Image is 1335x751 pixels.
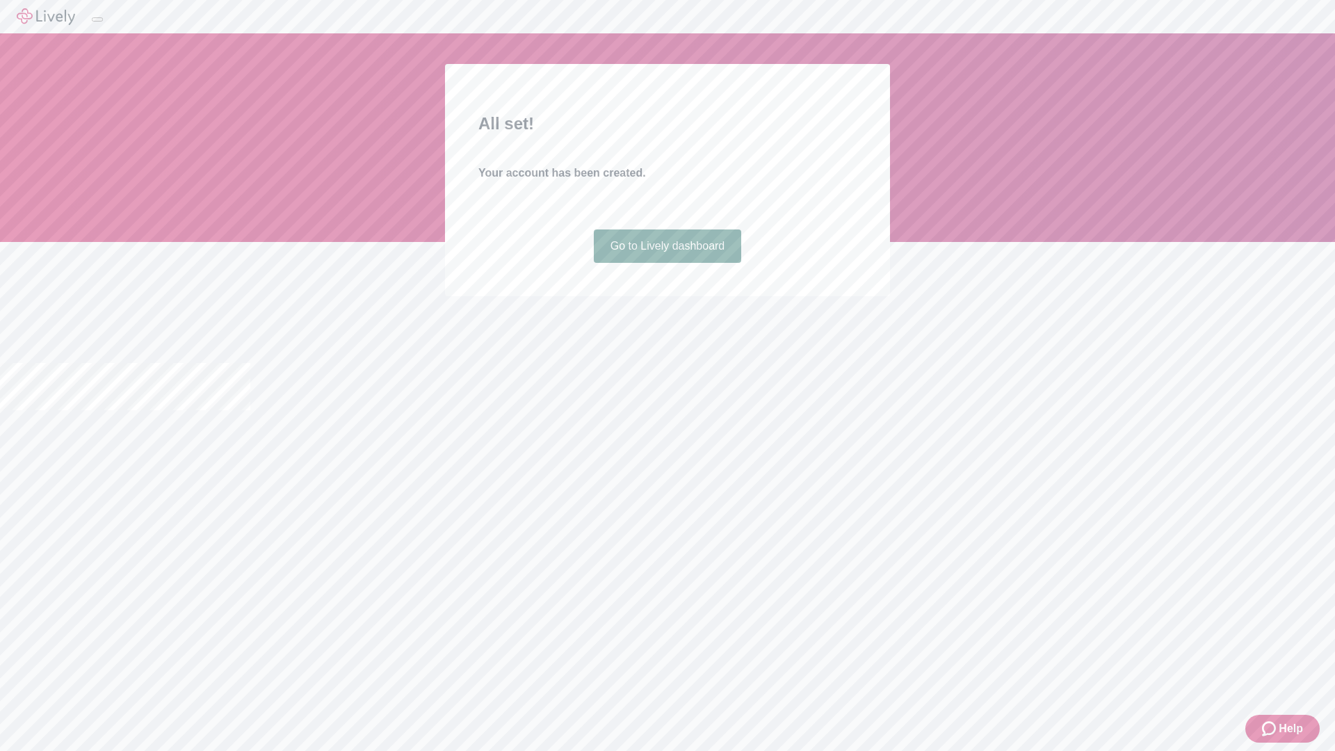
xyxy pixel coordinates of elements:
[478,165,857,181] h4: Your account has been created.
[1245,715,1320,743] button: Zendesk support iconHelp
[17,8,75,25] img: Lively
[594,229,742,263] a: Go to Lively dashboard
[92,17,103,22] button: Log out
[1262,720,1279,737] svg: Zendesk support icon
[478,111,857,136] h2: All set!
[1279,720,1303,737] span: Help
